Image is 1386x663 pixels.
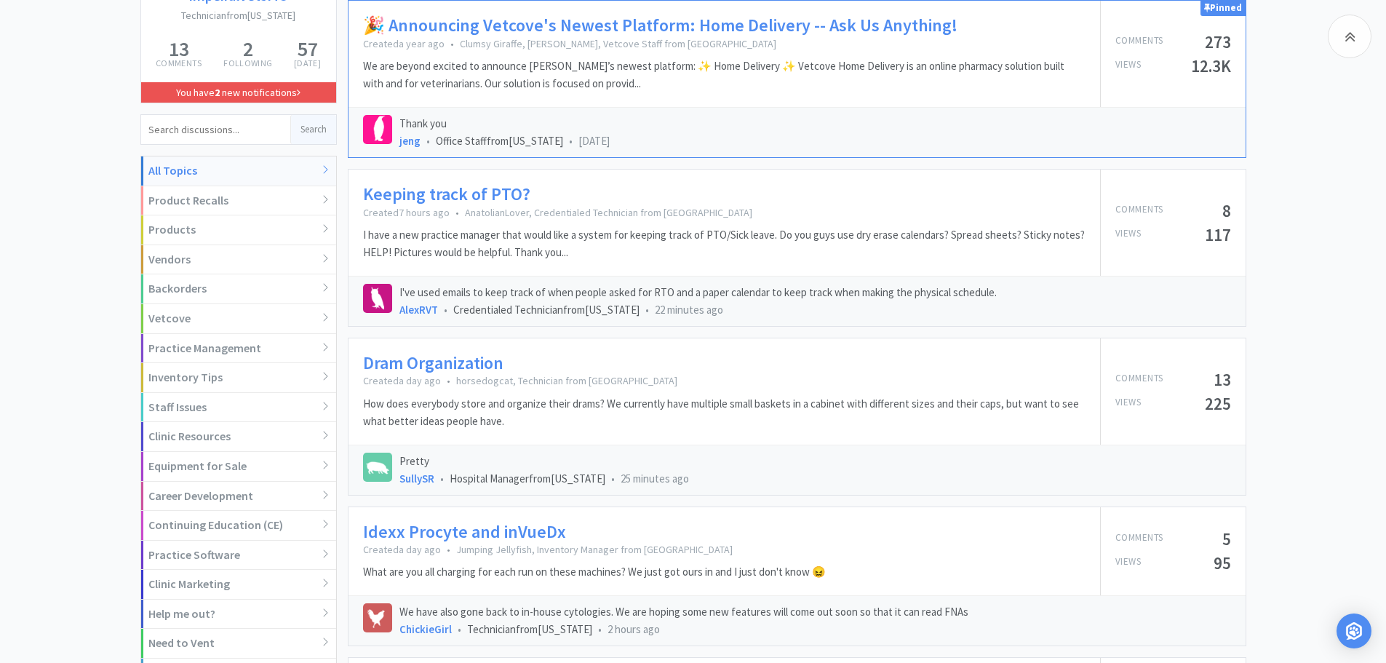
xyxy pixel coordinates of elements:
div: Staff Issues [141,393,336,423]
div: Need to Vent [141,629,336,659]
p: What are you all charging for each run on these machines? We just got ours in and I just don't kn... [363,563,826,581]
a: AlexRVT [399,303,438,317]
div: Open Intercom Messenger [1337,614,1371,648]
div: All Topics [141,156,336,186]
p: Thank you [399,115,1231,132]
div: Technician from [US_STATE] [399,621,1231,638]
a: ChickieGirl [399,622,452,636]
p: Created a year ago Clumsy Giraffe, [PERSON_NAME], Vetcove Staff from [GEOGRAPHIC_DATA] [363,37,1086,50]
div: Pinned [1200,1,1246,16]
h5: 13 [1214,371,1231,388]
h5: 225 [1205,395,1231,412]
a: SullySR [399,472,434,485]
div: Hospital Manager from [US_STATE] [399,470,1231,488]
p: We have also gone back to in-house cytologies. We are hoping some new features will come out soon... [399,603,1231,621]
h5: 12.3K [1191,57,1231,74]
div: Backorders [141,274,336,304]
p: Views [1115,226,1142,243]
h5: 2 [223,39,272,59]
div: Vetcove [141,304,336,334]
span: [DATE] [578,134,610,148]
div: Practice Software [141,541,336,571]
h2: Technician from [US_STATE] [141,7,336,23]
h5: 95 [1214,555,1231,571]
h5: 117 [1205,226,1231,243]
div: Career Development [141,482,336,512]
h5: 5 [1222,531,1231,547]
div: Products [141,215,336,245]
h5: 273 [1205,33,1231,50]
p: Views [1115,395,1142,412]
p: I have a new practice manager that would like a system for keeping track of PTO/Sick leave. Do yo... [363,226,1086,261]
span: • [450,37,454,50]
span: 22 minutes ago [655,303,723,317]
p: Created a day ago Jumping Jellyfish, Inventory Manager from [GEOGRAPHIC_DATA] [363,543,826,556]
div: Clinic Marketing [141,570,336,600]
span: 25 minutes ago [621,472,689,485]
a: You have2 new notifications [141,82,336,103]
span: • [458,622,461,636]
a: 🎉 Announcing Vetcove's Newest Platform: Home Delivery -- Ask Us Anything! [363,15,957,36]
a: Dram Organization [363,353,503,374]
div: Help me out? [141,600,336,630]
span: • [611,472,615,485]
div: Vendors [141,245,336,275]
h5: 13 [156,39,202,59]
p: Comments [1115,33,1163,50]
div: Product Recalls [141,186,336,216]
span: • [569,134,573,148]
p: Comments [1115,531,1163,547]
input: Search discussions... [141,115,290,144]
p: We are beyond excited to announce [PERSON_NAME]’s newest platform: ✨ Home Delivery ✨ Vetcove Home... [363,57,1086,92]
span: • [645,303,649,317]
div: Office Staff from [US_STATE] [399,132,1231,150]
p: I've used emails to keep track of when people asked for RTO and a paper calendar to keep track wh... [399,284,1231,301]
p: How does everybody store and organize their drams? We currently have multiple small baskets in a ... [363,395,1086,430]
div: Credentialed Technician from [US_STATE] [399,301,1231,319]
h5: 8 [1222,202,1231,219]
a: Keeping track of PTO? [363,184,530,205]
button: Search [290,115,336,144]
p: Views [1115,57,1142,74]
div: Continuing Education (CE) [141,511,336,541]
p: Created a day ago horsedogcat, Technician from [GEOGRAPHIC_DATA] [363,374,1086,387]
div: Inventory Tips [141,363,336,393]
div: Practice Management [141,334,336,364]
p: Following [223,59,272,68]
span: • [447,374,450,387]
p: Comments [156,59,202,68]
span: • [444,303,447,317]
a: Idexx Procyte and inVueDx [363,522,566,543]
p: Created 7 hours ago AnatolianLover, Credentialed Technician from [GEOGRAPHIC_DATA] [363,206,1086,219]
span: • [455,206,459,219]
div: Equipment for Sale [141,452,336,482]
p: Views [1115,555,1142,571]
div: Clinic Resources [141,422,336,452]
p: [DATE] [294,59,321,68]
p: Comments [1115,202,1163,219]
span: • [447,543,450,556]
p: Comments [1115,371,1163,388]
a: jeng [399,134,421,148]
p: Pretty [399,453,1231,470]
span: • [426,134,430,148]
strong: 2 [215,86,220,99]
h5: 57 [294,39,321,59]
span: • [598,622,602,636]
span: 2 hours ago [608,622,660,636]
span: • [440,472,444,485]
